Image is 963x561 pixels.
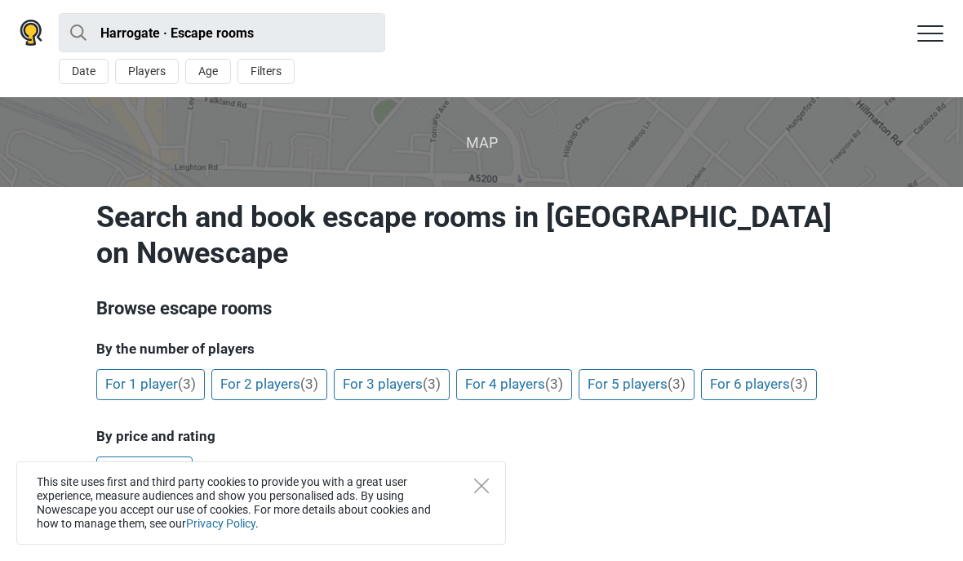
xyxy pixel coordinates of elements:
[96,296,867,322] h3: Browse escape rooms
[668,376,686,392] span: (3)
[790,376,808,392] span: (3)
[185,59,231,84] button: Age
[334,369,450,400] a: For 3 players(3)
[16,461,506,545] div: This site uses first and third party cookies to provide you with a great user experience, measure...
[115,59,179,84] button: Players
[186,517,255,530] a: Privacy Policy
[59,13,385,52] input: try “London”
[211,369,327,400] a: For 2 players(3)
[59,59,109,84] button: Date
[474,479,489,493] button: Close
[96,456,193,488] a: Top-rated(3)
[237,59,295,84] button: Filters
[178,376,196,392] span: (3)
[300,376,318,392] span: (3)
[96,369,205,400] a: For 1 player(3)
[701,369,817,400] a: For 6 players(3)
[456,369,572,400] a: For 4 players(3)
[423,376,441,392] span: (3)
[96,428,867,444] h5: By price and rating
[545,376,563,392] span: (3)
[96,199,867,271] h1: Search and book escape rooms in [GEOGRAPHIC_DATA] on Nowescape
[579,369,695,400] a: For 5 players(3)
[20,20,42,46] img: Nowescape logo
[96,341,867,357] h5: By the number of players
